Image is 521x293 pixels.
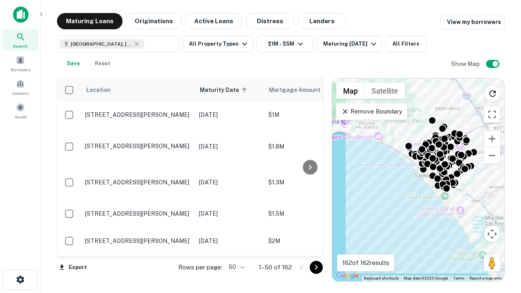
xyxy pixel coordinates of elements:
[57,261,89,273] button: Export
[334,271,361,281] a: Open this area in Google Maps (opens a new window)
[86,85,111,95] span: Location
[334,271,361,281] img: Google
[85,237,191,245] p: [STREET_ADDRESS][PERSON_NAME]
[332,79,504,281] div: 0 0
[268,178,350,187] p: $1.3M
[310,261,323,274] button: Go to next page
[60,55,86,72] button: Save your search to get updates of matches that match your search criteria.
[268,209,350,218] p: $1.5M
[2,100,38,122] a: Saved
[364,276,399,281] button: Keyboard shortcuts
[2,76,38,98] a: Contacts
[245,13,294,29] button: Distress
[323,39,379,49] div: Maturing [DATE]
[57,13,123,29] button: Maturing Loans
[342,258,389,268] p: 162 of 162 results
[85,142,191,150] p: [STREET_ADDRESS][PERSON_NAME]
[85,179,191,186] p: [STREET_ADDRESS][PERSON_NAME]
[2,52,38,74] a: Borrowers
[225,261,246,273] div: 50
[259,262,292,272] p: 1–50 of 162
[269,85,331,95] span: Mortgage Amount
[199,178,260,187] p: [DATE]
[385,36,426,52] button: All Filters
[185,13,242,29] button: Active Loans
[199,142,260,151] p: [DATE]
[341,107,402,116] p: Remove Boundary
[480,228,521,267] iframe: Chat Widget
[199,110,260,119] p: [DATE]
[81,79,195,101] th: Location
[484,85,501,102] button: Reload search area
[2,29,38,51] a: Search
[13,43,28,49] span: Search
[264,79,354,101] th: Mortgage Amount
[365,83,405,99] button: Show satellite imagery
[85,210,191,217] p: [STREET_ADDRESS][PERSON_NAME]
[451,59,481,68] h6: Show Map
[12,90,28,96] span: Contacts
[256,36,313,52] button: $1M - $5M
[484,131,500,147] button: Zoom in
[199,236,260,245] p: [DATE]
[200,85,250,95] span: Maturity Date
[195,79,264,101] th: Maturity Date
[298,13,346,29] button: Lenders
[453,276,464,280] a: Terms (opens in new tab)
[182,36,253,52] button: All Property Types
[199,209,260,218] p: [DATE]
[11,66,30,73] span: Borrowers
[336,83,365,99] button: Show street map
[90,55,116,72] button: Reset
[268,110,350,119] p: $1M
[268,236,350,245] p: $2M
[13,7,28,23] img: capitalize-icon.png
[15,114,26,120] span: Saved
[484,226,500,242] button: Map camera controls
[85,111,191,118] p: [STREET_ADDRESS][PERSON_NAME]
[469,276,502,280] a: Report a map error
[484,106,500,122] button: Toggle fullscreen view
[178,262,222,272] p: Rows per page:
[126,13,182,29] button: Originations
[440,15,505,29] a: View my borrowers
[71,40,132,48] span: [GEOGRAPHIC_DATA], [GEOGRAPHIC_DATA], [GEOGRAPHIC_DATA]
[404,276,448,280] span: Map data ©2025 Google
[268,142,350,151] p: $1.8M
[317,36,382,52] button: Maturing [DATE]
[484,147,500,164] button: Zoom out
